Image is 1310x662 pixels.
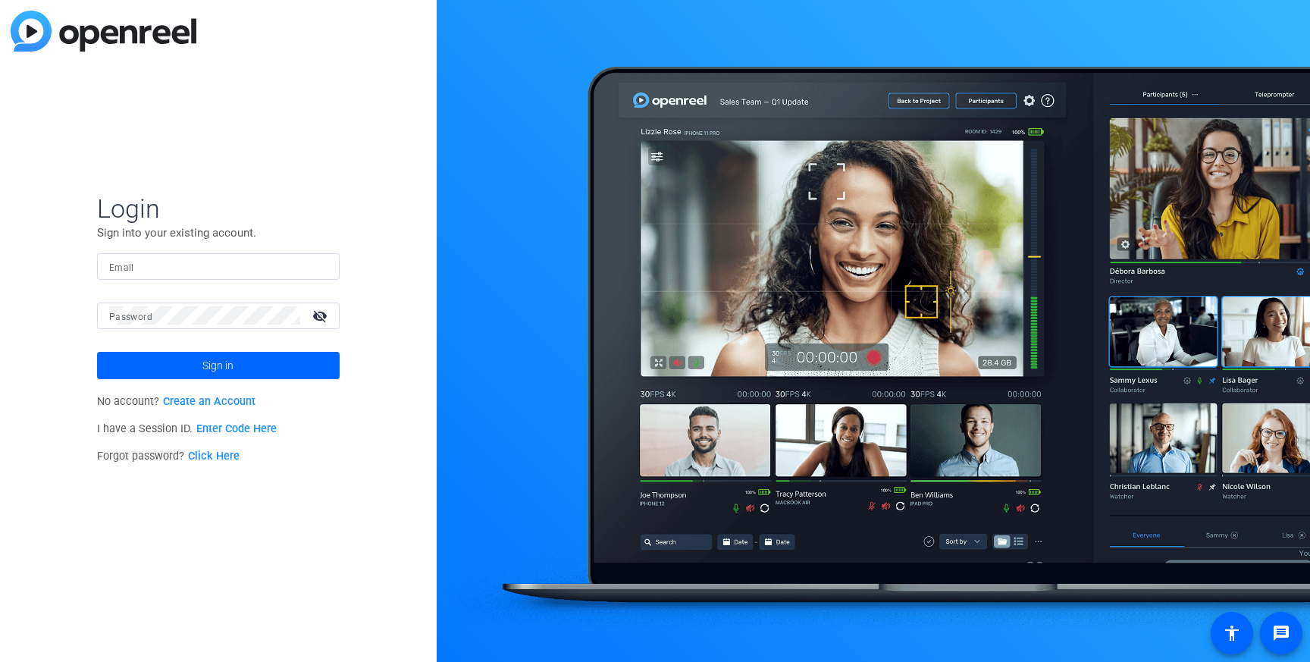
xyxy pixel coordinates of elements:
[97,193,340,224] span: Login
[97,395,255,408] span: No account?
[163,395,255,408] a: Create an Account
[188,450,240,463] a: Click Here
[97,352,340,379] button: Sign in
[97,450,240,463] span: Forgot password?
[97,224,340,241] p: Sign into your existing account.
[11,11,196,52] img: blue-gradient.svg
[202,347,233,384] span: Sign in
[1272,624,1290,642] mat-icon: message
[196,422,277,435] a: Enter Code Here
[97,422,277,435] span: I have a Session ID.
[109,257,327,275] input: Enter Email Address
[109,312,152,322] mat-label: Password
[1223,624,1241,642] mat-icon: accessibility
[109,262,134,273] mat-label: Email
[303,305,340,327] mat-icon: visibility_off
